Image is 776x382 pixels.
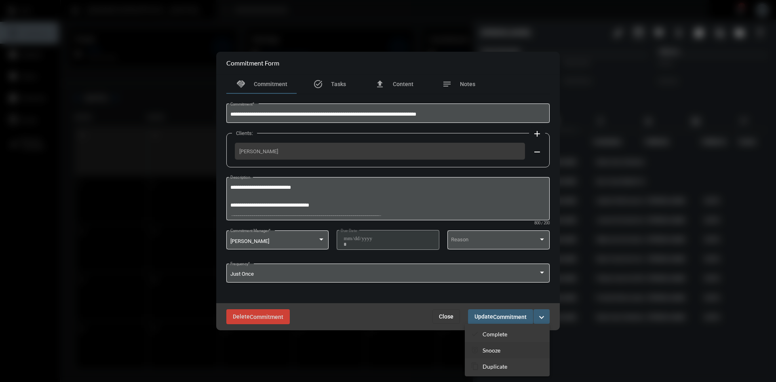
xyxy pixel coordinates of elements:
mat-icon: checkmark [471,330,479,338]
p: Snooze [483,347,500,354]
mat-icon: snooze [471,346,479,354]
p: Complete [483,331,507,338]
mat-icon: content_copy [471,362,479,370]
p: Duplicate [483,363,507,370]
